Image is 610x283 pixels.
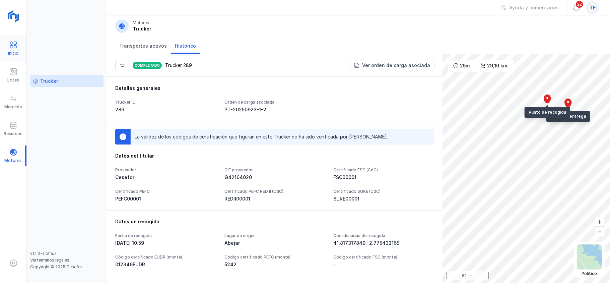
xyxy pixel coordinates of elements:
[333,261,336,268] div: -
[333,195,434,202] div: SURE00001
[577,244,602,270] img: political.webp
[115,218,434,225] div: Datos de recogida
[132,61,162,70] div: Completado
[497,2,563,13] button: Ayuda y comentarios
[115,189,216,194] div: Certificado PEFC
[115,240,216,246] div: [DATE] 10:59
[224,174,326,181] div: G42164020
[333,254,434,260] div: Código certificado FSC (monte)
[350,60,434,71] button: Ver orden de carga asociada
[115,153,434,159] div: Datos del titular
[224,189,326,194] div: Certificado PEFC RED II (CdC)
[333,233,434,238] div: Coordenadas de recogida
[575,0,584,8] span: 22
[333,189,434,194] div: Certificado SURE (CdC)
[30,251,104,256] div: v1.1.0-alpha.7
[115,233,216,238] div: Fecha de recogida
[333,174,434,181] div: FSC00001
[133,25,151,32] div: Trucker
[224,261,326,268] div: 5242
[487,62,509,69] div: 29,10 km.
[30,264,104,270] div: Copyright © 2025 Cesefor
[224,106,326,113] div: PT-20250923-1-2
[333,240,434,246] div: 41.817317849,-2.775432165
[595,217,605,226] button: +
[115,174,216,181] div: Cesefor
[224,195,326,202] div: REDII00001
[119,43,167,49] span: Transportes activos
[4,131,23,136] div: Recursos
[224,240,326,246] div: Abejar
[4,104,22,110] div: Mercado
[115,254,216,260] div: Código certificado EUDR (monte)
[577,271,602,276] div: Político
[115,85,434,92] div: Detalles generales
[115,37,171,54] a: Transportes activos
[115,195,216,202] div: PEFC00001
[595,227,605,236] button: –
[171,37,200,54] a: Histórico
[509,4,559,11] div: Ayuda y comentarios
[115,100,216,105] div: Trucker ID
[224,254,326,260] div: Código certificado PEFC (monte)
[5,8,22,24] img: logoRight.svg
[224,233,326,238] div: Lugar de origen
[175,43,196,49] span: Histórico
[30,75,104,87] a: Trucker
[590,4,596,11] span: te
[133,20,149,25] div: Motores
[135,133,388,140] div: La validez de los códigos de certificación que figuran en este Trucker no ha sido verificada por ...
[7,77,19,83] div: Lotes
[115,106,216,113] div: 289
[224,167,326,173] div: CIF proveedor
[333,167,434,173] div: Certificado FSC (CdC)
[165,62,192,69] div: Trucker 289
[8,51,18,56] div: Inicio
[224,100,326,105] div: Orden de carga asociada
[362,62,430,69] div: Ver orden de carga asociada
[115,261,216,268] div: 012346EUDR
[460,62,470,69] div: 25m
[30,258,69,263] a: Ver términos legales
[115,167,216,173] div: Proveedor
[40,78,58,84] div: Trucker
